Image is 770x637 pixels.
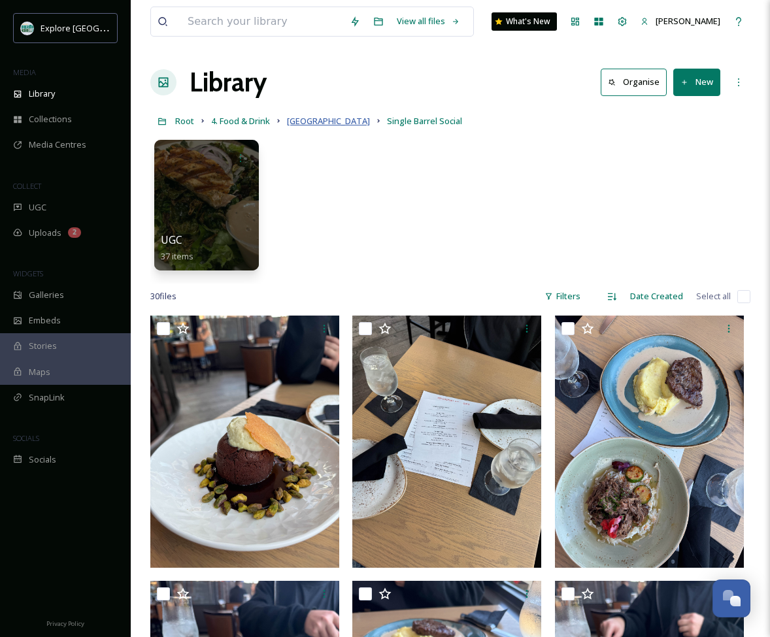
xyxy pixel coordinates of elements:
[29,201,46,214] span: UGC
[29,314,61,327] span: Embeds
[624,284,690,309] div: Date Created
[29,139,86,151] span: Media Centres
[492,12,557,31] a: What's New
[150,316,339,567] img: Single Barrel Sept 2025-8.jpg
[150,290,176,302] span: 30 file s
[696,290,731,302] span: Select all
[13,269,43,278] span: WIDGETS
[175,115,194,127] span: Root
[555,316,744,567] img: Single Barrel Sept 2025-7.jpg
[287,113,370,129] a: [GEOGRAPHIC_DATA]
[21,22,34,35] img: 67e7af72-b6c8-455a-acf8-98e6fe1b68aa.avif
[29,227,61,239] span: Uploads
[211,113,270,129] a: 4. Food & Drink
[673,69,720,95] button: New
[390,8,467,34] a: View all files
[190,63,267,102] a: Library
[29,340,57,352] span: Stories
[387,113,462,129] a: Single Barrel Social
[29,453,56,466] span: Socials
[68,227,81,238] div: 2
[538,284,587,309] div: Filters
[634,8,727,34] a: [PERSON_NAME]
[46,619,84,628] span: Privacy Policy
[29,391,65,404] span: SnapLink
[161,233,182,247] span: UGC
[13,433,39,443] span: SOCIALS
[601,69,667,95] button: Organise
[29,366,50,378] span: Maps
[29,289,64,301] span: Galleries
[161,250,193,262] span: 37 items
[13,67,36,77] span: MEDIA
[29,88,55,100] span: Library
[211,115,270,127] span: 4. Food & Drink
[175,113,194,129] a: Root
[29,113,72,125] span: Collections
[13,181,41,191] span: COLLECT
[387,115,462,127] span: Single Barrel Social
[41,22,220,34] span: Explore [GEOGRAPHIC_DATA][PERSON_NAME]
[712,580,750,617] button: Open Chat
[161,234,193,262] a: UGC37 items
[46,615,84,630] a: Privacy Policy
[181,7,343,36] input: Search your library
[352,316,541,567] img: Single Barrel Sept 2025.jpg
[656,15,720,27] span: [PERSON_NAME]
[287,115,370,127] span: [GEOGRAPHIC_DATA]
